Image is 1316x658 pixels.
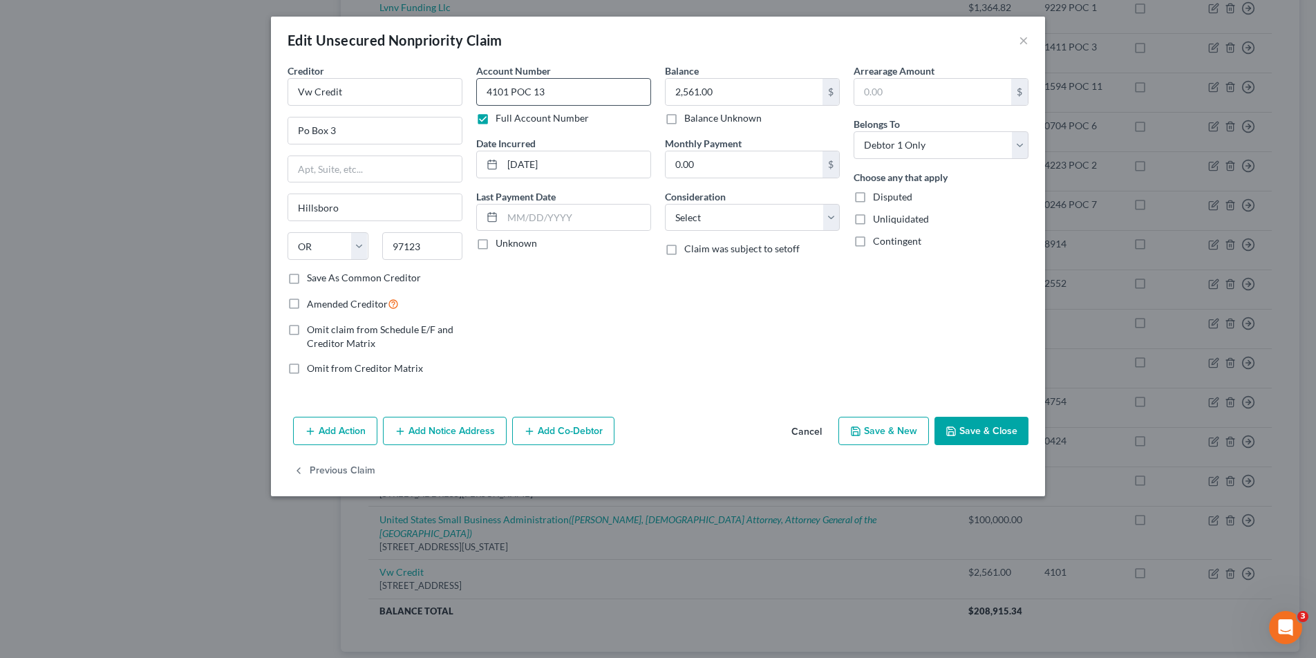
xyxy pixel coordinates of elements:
[666,79,822,105] input: 0.00
[502,205,650,231] input: MM/DD/YYYY
[288,65,324,77] span: Creditor
[666,151,822,178] input: 0.00
[780,418,833,446] button: Cancel
[838,417,929,446] button: Save & New
[684,243,800,254] span: Claim was subject to setoff
[288,30,502,50] div: Edit Unsecured Nonpriority Claim
[934,417,1028,446] button: Save & Close
[307,362,423,374] span: Omit from Creditor Matrix
[873,213,929,225] span: Unliquidated
[383,417,507,446] button: Add Notice Address
[822,151,839,178] div: $
[307,271,421,285] label: Save As Common Creditor
[496,236,537,250] label: Unknown
[293,456,375,485] button: Previous Claim
[854,64,934,78] label: Arrearage Amount
[1269,611,1302,644] iframe: Intercom live chat
[476,136,536,151] label: Date Incurred
[476,64,551,78] label: Account Number
[288,194,462,220] input: Enter city...
[307,298,388,310] span: Amended Creditor
[1019,32,1028,48] button: ×
[382,232,463,260] input: Enter zip...
[1011,79,1028,105] div: $
[665,136,742,151] label: Monthly Payment
[288,78,462,106] input: Search creditor by name...
[665,64,699,78] label: Balance
[822,79,839,105] div: $
[873,191,912,203] span: Disputed
[288,156,462,182] input: Apt, Suite, etc...
[293,417,377,446] button: Add Action
[476,189,556,204] label: Last Payment Date
[854,170,948,185] label: Choose any that apply
[476,78,651,106] input: --
[512,417,614,446] button: Add Co-Debtor
[288,117,462,144] input: Enter address...
[854,118,900,130] span: Belongs To
[307,323,453,349] span: Omit claim from Schedule E/F and Creditor Matrix
[854,79,1011,105] input: 0.00
[665,189,726,204] label: Consideration
[1297,611,1308,622] span: 3
[684,111,762,125] label: Balance Unknown
[502,151,650,178] input: MM/DD/YYYY
[496,111,589,125] label: Full Account Number
[873,235,921,247] span: Contingent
